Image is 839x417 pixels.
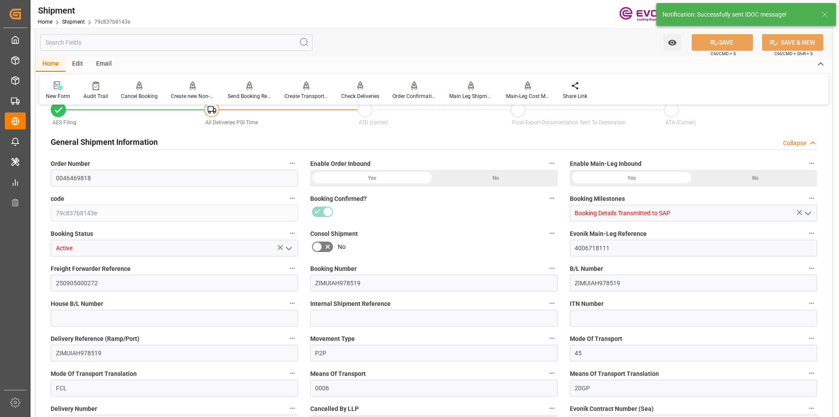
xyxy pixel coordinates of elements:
span: Enable Main-Leg Inbound [570,159,641,168]
span: House B/L Number [51,299,103,308]
div: Check Deliveries [341,92,379,100]
span: No [338,242,346,252]
button: ITN Number [806,298,817,309]
span: Cancelled By LLP [310,404,359,413]
button: Delivery Reference (Ramp/Port) [287,333,298,344]
button: Mode Of Transport Translation [287,368,298,379]
button: open menu [281,242,295,255]
button: open menu [801,207,814,220]
button: Consol Shipment [546,228,558,239]
span: Mode Of Transport [570,334,622,343]
span: Enable Order Inbound [310,159,371,168]
a: Home [38,19,52,25]
button: Freight Forwarder Reference [287,263,298,274]
button: Evonik Contract Number (Sea) [806,403,817,414]
div: Create Transport Unit [284,92,328,100]
button: House B/L Number [287,298,298,309]
button: SAVE [692,34,753,51]
div: No [693,170,817,186]
button: Cancelled By LLP [546,403,558,414]
button: Means Of Transport [546,368,558,379]
span: Booking Confirmed? [310,194,367,203]
div: Email [90,57,118,72]
div: Shipment [38,4,130,17]
span: Freight Forwarder Reference [51,264,131,273]
button: Booking Milestones [806,193,817,204]
span: ATD (carrier) [359,119,388,126]
input: Search Fields [40,34,312,51]
span: Means Of Transport [310,369,366,378]
div: Audit Trail [83,92,108,100]
div: Order Confirmation [392,92,436,100]
button: Evonik Main-Leg Reference [806,228,817,239]
button: open menu [663,34,681,51]
button: Enable Order Inbound [546,158,558,169]
div: Cancel Booking [121,92,158,100]
button: SAVE & NEW [762,34,823,51]
span: Means Of Transport Translation [570,369,659,378]
span: Consol Shipment [310,229,358,238]
span: Mode Of Transport Translation [51,369,137,378]
button: Mode Of Transport [806,333,817,344]
div: Notification: Successfully sent IDOC message! [662,10,813,19]
button: Booking Number [546,263,558,274]
a: Shipment [62,19,85,25]
span: ITN Number [570,299,603,308]
button: B/L Number [806,263,817,274]
div: Send Booking Request To ABS [228,92,271,100]
div: Create new Non-Conformance [171,92,215,100]
span: Evonik Contract Number (Sea) [570,404,654,413]
button: code [287,193,298,204]
span: AES Filing [52,119,76,126]
span: code [51,194,64,203]
span: Order Number [51,159,90,168]
div: Yes [310,170,434,186]
div: Collapse [783,139,806,148]
div: Main-Leg Cost Message [506,92,550,100]
span: Evonik Main-Leg Reference [570,229,647,238]
button: Internal Shipment Reference [546,298,558,309]
span: Ctrl/CMD + S [711,50,736,57]
span: B/L Number [570,264,603,273]
div: No [434,170,558,186]
div: Yes [570,170,693,186]
span: Delivery Reference (Ramp/Port) [51,334,139,343]
img: Evonik-brand-mark-Deep-Purple-RGB.jpeg_1700498283.jpeg [619,7,676,22]
span: ATA (Carrier) [666,119,696,126]
button: Booking Status [287,228,298,239]
button: Means Of Transport Translation [806,368,817,379]
button: Movement Type [546,333,558,344]
span: Booking Status [51,229,93,238]
h2: General Shipment Information [51,136,158,148]
div: Home [36,57,66,72]
button: Enable Main-Leg Inbound [806,158,817,169]
div: Edit [66,57,90,72]
span: Booking Number [310,264,357,273]
span: Booking Milestones [570,194,625,203]
button: Booking Confirmed? [546,193,558,204]
span: Movement Type [310,334,355,343]
span: Ctrl/CMD + Shift + S [774,50,813,57]
button: Delivery Number [287,403,298,414]
div: Share Link [563,92,587,100]
span: All Deliveries PGI Time [205,119,258,126]
div: New Form [46,92,70,100]
button: Order Number [287,158,298,169]
span: Final Export Documentation Sent To Destination [512,119,626,126]
div: Main Leg Shipment [449,92,493,100]
span: Delivery Number [51,404,97,413]
span: Internal Shipment Reference [310,299,391,308]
